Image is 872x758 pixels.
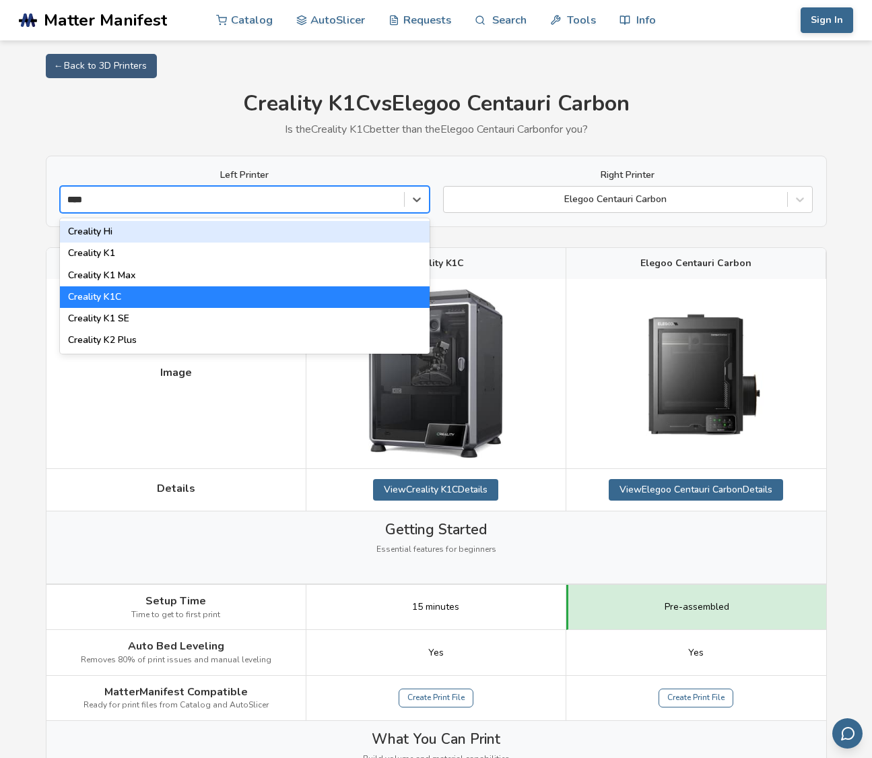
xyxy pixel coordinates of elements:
[60,286,430,308] div: Creality K1C
[832,718,863,749] button: Send feedback via email
[443,170,813,181] label: Right Printer
[659,689,733,707] a: Create Print File
[376,545,496,555] span: Essential features for beginners
[60,243,430,264] div: Creality K1
[128,640,224,652] span: Auto Bed Leveling
[385,522,487,538] span: Getting Started
[160,367,192,379] span: Image
[368,289,503,458] img: Creality K1C
[60,329,430,351] div: Creality K2 Plus
[801,7,853,33] button: Sign In
[412,602,459,612] span: 15 minutes
[46,54,157,78] a: ← Back to 3D Printers
[157,482,195,495] span: Details
[609,479,783,501] a: ViewElegoo Centauri CarbonDetails
[629,296,764,451] img: Elegoo Centauri Carbon
[60,170,430,181] label: Left Printer
[373,479,498,501] a: ViewCreality K1CDetails
[104,686,248,698] span: MatterManifest Compatible
[60,308,430,329] div: Creality K1 SE
[60,265,430,286] div: Creality K1 Max
[665,602,729,612] span: Pre-assembled
[83,701,269,710] span: Ready for print files from Catalog and AutoSlicer
[81,656,271,665] span: Removes 80% of print issues and manual leveling
[46,92,827,117] h1: Creality K1C vs Elegoo Centauri Carbon
[44,11,167,30] span: Matter Manifest
[688,648,704,658] span: Yes
[67,194,92,205] input: Creality HiCreality K1Creality K1 MaxCreality K1CCreality K1 SECreality K2 Plus
[372,731,500,747] span: What You Can Print
[145,595,206,607] span: Setup Time
[399,689,473,707] a: Create Print File
[46,123,827,135] p: Is the Creality K1C better than the Elegoo Centauri Carbon for you?
[407,258,464,269] span: Creality K1C
[60,221,430,243] div: Creality Hi
[428,648,444,658] span: Yes
[131,610,220,620] span: Time to get to first print
[450,194,453,205] input: Elegoo Centauri Carbon
[640,258,751,269] span: Elegoo Centauri Carbon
